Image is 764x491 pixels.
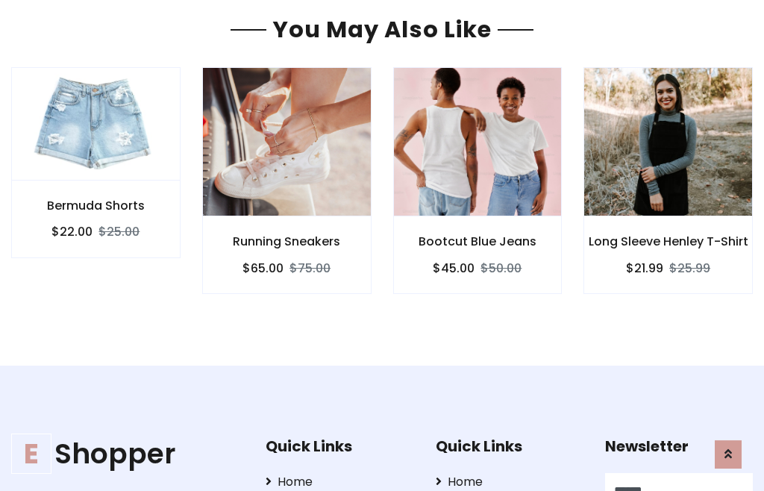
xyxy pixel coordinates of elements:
[289,260,331,277] del: $75.00
[394,234,562,248] h6: Bootcut Blue Jeans
[669,260,710,277] del: $25.99
[605,437,753,455] h5: Newsletter
[51,225,93,239] h6: $22.00
[583,67,753,293] a: Long Sleeve Henley T-Shirt $21.99$25.99
[11,437,242,471] a: EShopper
[436,437,583,455] h5: Quick Links
[436,473,583,491] a: Home
[98,223,140,240] del: $25.00
[393,67,563,293] a: Bootcut Blue Jeans $45.00$50.00
[11,437,242,471] h1: Shopper
[626,261,663,275] h6: $21.99
[202,67,372,293] a: Running Sneakers $65.00$75.00
[266,473,413,491] a: Home
[242,261,284,275] h6: $65.00
[480,260,522,277] del: $50.00
[266,13,498,46] span: You May Also Like
[12,198,180,213] h6: Bermuda Shorts
[203,234,371,248] h6: Running Sneakers
[11,434,51,474] span: E
[11,67,181,257] a: Bermuda Shorts $22.00$25.00
[433,261,475,275] h6: $45.00
[584,234,752,248] h6: Long Sleeve Henley T-Shirt
[266,437,413,455] h5: Quick Links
